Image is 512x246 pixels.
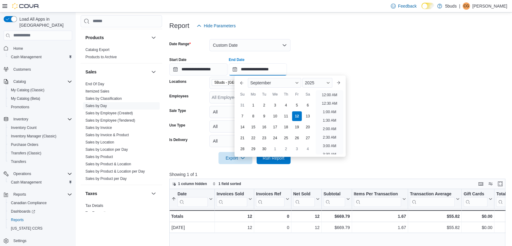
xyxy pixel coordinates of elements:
[410,191,455,197] div: Transaction Average
[11,226,42,231] span: [US_STATE] CCRS
[217,191,247,197] div: Invoices Sold
[256,191,284,197] div: Invoices Ref
[464,2,469,10] span: CG
[321,117,339,124] li: 1:30 AM
[398,3,417,9] span: Feedback
[169,79,187,84] label: Locations
[85,96,122,101] a: Sales by Classification
[281,100,291,110] div: day-4
[256,191,284,207] div: Invoices Ref
[6,157,75,166] button: Transfers
[85,118,135,123] a: Sales by Employee (Tendered)
[217,224,252,231] div: 12
[217,191,247,207] div: Invoices Sold
[85,169,145,174] a: Sales by Product & Location per Day
[85,162,131,166] a: Sales by Product & Location
[238,89,247,99] div: Su
[238,144,247,154] div: day-28
[8,103,32,111] a: Promotions
[214,79,262,86] span: 5Buds - [GEOGRAPHIC_DATA]
[85,89,109,94] span: Itemized Sales
[11,191,28,198] button: Reports
[81,46,162,63] div: Products
[323,191,345,197] div: Subtotal
[85,89,109,93] a: Itemized Sales
[8,141,72,148] span: Purchase Orders
[238,133,247,143] div: day-21
[85,155,113,159] a: Sales by Product
[237,100,313,154] div: September, 2025
[410,213,460,220] div: $55.82
[85,204,103,208] a: Tax Details
[238,111,247,121] div: day-7
[85,169,145,174] span: Sales by Product & Location per Day
[13,171,31,176] span: Operations
[13,67,31,72] span: Customers
[169,171,509,177] p: Showing 1 of 1
[150,68,157,76] button: Sales
[1,190,75,199] button: Reports
[11,116,31,123] button: Inventory
[11,180,42,185] span: Cash Management
[11,105,29,110] span: Promotions
[81,202,162,219] div: Taxes
[259,144,269,154] div: day-30
[11,237,72,244] span: Settings
[169,22,189,29] h3: Report
[8,225,72,232] span: Washington CCRS
[218,152,252,164] button: Export
[259,122,269,132] div: day-16
[169,63,228,76] input: Press the down key to open a popover containing a calendar.
[85,176,127,181] span: Sales by Product per Day
[6,178,75,187] button: Cash Management
[1,170,75,178] button: Operations
[218,181,241,186] span: 1 field sorted
[171,213,213,220] div: Totals
[292,89,302,99] div: Fr
[8,216,26,224] a: Reports
[248,122,258,132] div: day-15
[194,20,238,32] button: Hide Parameters
[263,155,284,161] span: Run Report
[321,125,339,133] li: 2:00 AM
[11,45,25,52] a: Home
[13,117,28,122] span: Inventory
[209,39,291,51] button: Custom Date
[324,224,350,231] div: $669.79
[410,191,460,207] button: Transaction Average
[85,211,111,215] a: Tax Exemptions
[209,106,291,118] button: All
[210,180,244,187] button: 1 field sorted
[11,116,72,123] span: Inventory
[8,208,72,215] span: Dashboards
[8,103,72,111] span: Promotions
[1,44,75,53] button: Home
[11,191,72,198] span: Reports
[169,108,186,113] label: Sale Type
[204,23,236,29] span: Hide Parameters
[85,133,129,137] a: Sales by Invoice & Product
[459,2,460,10] p: |
[6,149,75,157] button: Transfers (Classic)
[305,80,314,85] span: 2025
[487,180,494,187] button: Display options
[8,86,47,94] a: My Catalog (Classic)
[303,144,313,154] div: day-4
[11,66,72,73] span: Customers
[8,158,28,165] a: Transfers
[85,190,149,197] button: Taxes
[321,142,339,150] li: 3:00 AM
[259,111,269,121] div: day-9
[8,124,39,131] a: Inventory Count
[11,217,24,222] span: Reports
[11,209,35,214] span: Dashboards
[302,78,332,88] div: Button. Open the year selector. 2025 is currently selected.
[85,140,114,144] a: Sales by Location
[85,35,104,41] h3: Products
[85,55,117,59] a: Products to Archive
[150,34,157,41] button: Products
[303,122,313,132] div: day-20
[11,142,38,147] span: Purchase Orders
